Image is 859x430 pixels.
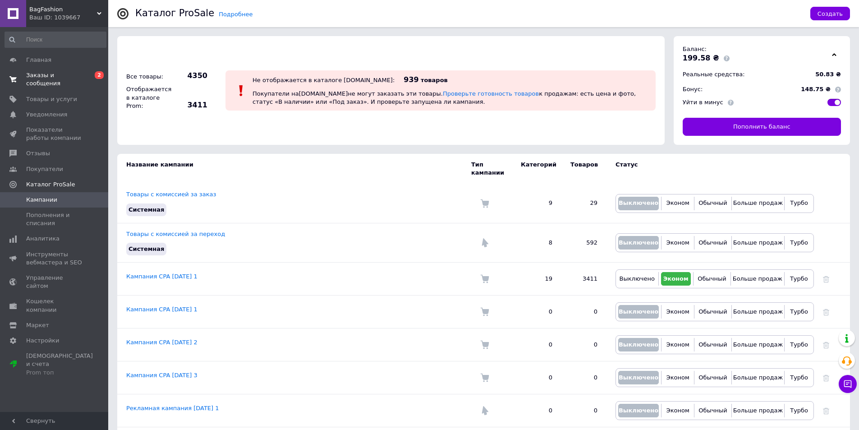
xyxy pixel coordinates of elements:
span: Обычный [698,308,727,315]
input: Поиск [5,32,106,48]
span: Маркет [26,321,49,329]
button: Обычный [697,338,729,351]
button: Эконом [664,197,692,210]
a: Удалить [823,374,829,381]
button: Выключено [618,272,656,286]
button: Больше продаж [733,272,782,286]
span: Выключено [619,341,658,348]
button: Создать [810,7,850,20]
button: Выключено [618,197,659,210]
span: Обычный [698,275,726,282]
span: Кампании [26,196,57,204]
span: Пополнения и списания [26,211,83,227]
span: Выключено [619,407,658,414]
div: Все товары: [124,70,174,83]
td: 29 [561,184,606,223]
span: 4350 [176,71,207,81]
span: Эконом [666,199,689,206]
button: Чат с покупателем [839,375,857,393]
td: Статус [606,154,814,184]
button: Больше продаж [734,197,782,210]
button: Выключено [618,236,659,250]
a: Удалить [823,341,829,348]
span: Обычный [698,239,727,246]
div: Не отображается в каталоге [DOMAIN_NAME]: [253,77,395,83]
span: Эконом [666,341,689,348]
span: Больше продаж [733,308,783,315]
a: Удалить [823,407,829,414]
td: 0 [561,328,606,361]
span: Больше продаж [733,275,782,282]
span: Системная [129,245,164,252]
span: Уйти в минус [683,99,723,106]
a: Удалить [823,275,829,282]
span: Больше продаж [733,199,783,206]
button: Больше продаж [734,371,782,384]
a: Проверьте готовность товаров [443,90,539,97]
a: Пополнить баланс [683,118,841,136]
button: Турбо [787,272,811,286]
button: Эконом [664,338,692,351]
img: Комиссия за заказ [480,274,489,283]
span: Эконом [666,374,689,381]
span: Турбо [790,407,808,414]
span: Турбо [790,275,808,282]
img: Комиссия за заказ [480,199,489,208]
td: 8 [512,223,561,262]
a: Товары с комиссией за переход [126,231,225,237]
span: Товары и услуги [26,95,77,103]
span: Инструменты вебмастера и SEO [26,250,83,267]
span: Турбо [790,341,808,348]
span: Обычный [698,199,727,206]
span: Показатели работы компании [26,126,83,142]
button: Обычный [697,404,729,417]
span: товаров [421,77,448,83]
span: 2 [95,71,104,79]
img: :exclamation: [234,84,248,97]
a: Товары с комиссией за заказ [126,191,216,198]
div: Ваш ID: 1039667 [29,14,108,22]
span: Турбо [790,374,808,381]
button: Турбо [787,371,811,384]
button: Больше продаж [734,236,782,250]
td: 0 [512,296,561,328]
span: Эконом [666,239,689,246]
button: Турбо [787,305,811,319]
span: Настройки [26,337,59,345]
span: Выключено [620,275,655,282]
button: Турбо [787,338,811,351]
td: 0 [512,361,561,394]
button: Больше продаж [734,305,782,319]
span: BagFashion [29,5,97,14]
button: Выключено [618,305,659,319]
button: Турбо [787,404,811,417]
span: Больше продаж [733,407,783,414]
a: Кампания CPA [DATE] 1 [126,306,198,313]
span: Обычный [698,374,727,381]
span: Эконом [666,407,689,414]
td: 0 [512,328,561,361]
span: Выключено [619,374,658,381]
td: 592 [561,223,606,262]
img: Комиссия за заказ [480,373,489,382]
img: Комиссия за заказ [480,340,489,349]
span: Больше продаж [733,341,783,348]
button: Эконом [664,404,692,417]
td: 19 [512,263,561,296]
button: Обычный [697,371,729,384]
span: Турбо [790,199,808,206]
td: 3411 [561,263,606,296]
span: Обычный [698,407,727,414]
td: 0 [512,394,561,427]
td: Товаров [561,154,606,184]
a: Кампания CPA [DATE] 2 [126,339,198,346]
span: Аналитика [26,235,60,243]
a: Удалить [823,308,829,315]
button: Обычный [697,305,729,319]
button: Обычный [697,197,729,210]
button: Турбо [787,197,811,210]
span: 939 [404,75,418,84]
span: Уведомления [26,111,67,119]
a: Кампания CPA [DATE] 1 [126,273,198,280]
span: Выключено [619,308,658,315]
